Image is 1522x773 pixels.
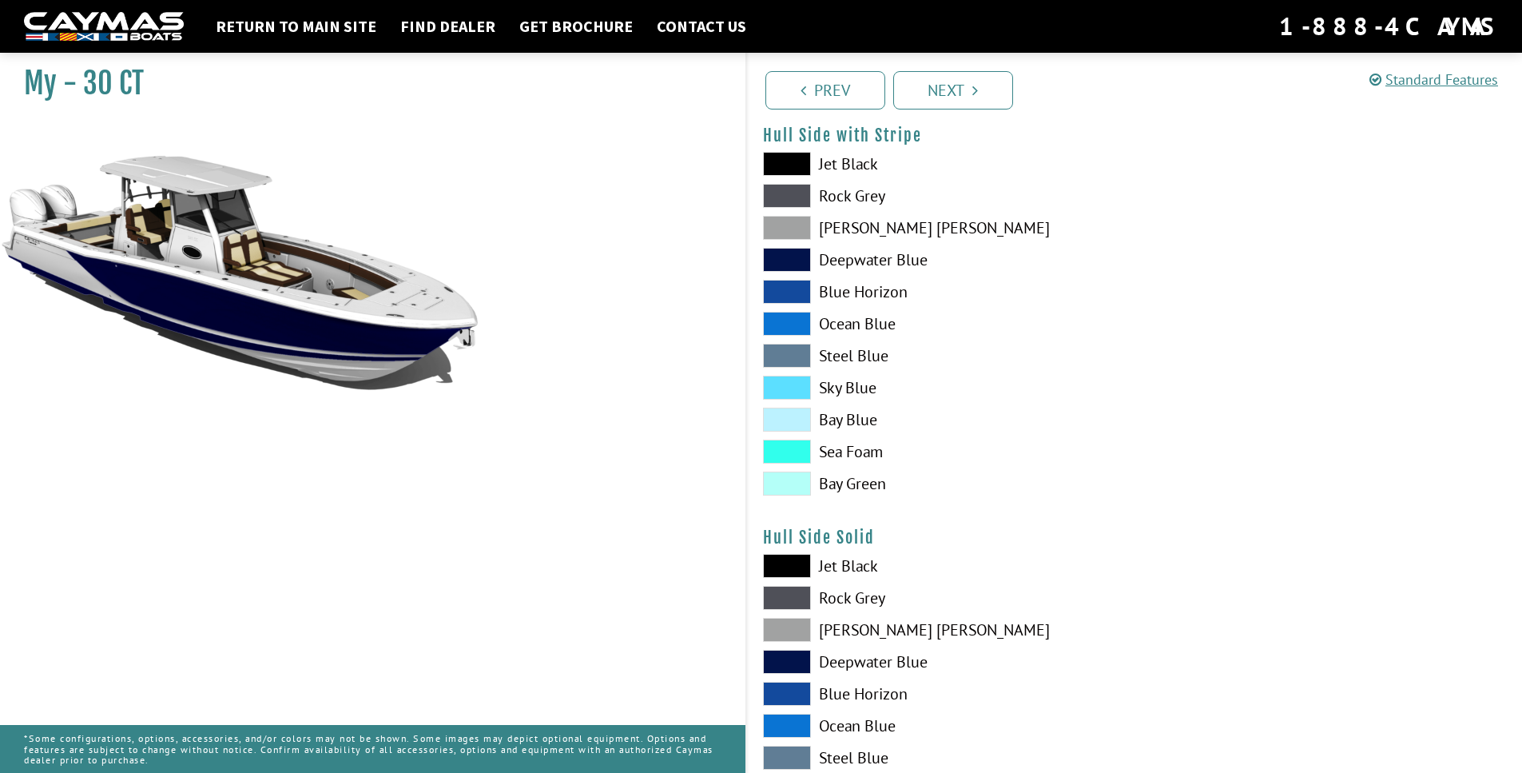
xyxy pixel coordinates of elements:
label: Bay Blue [763,408,1119,432]
label: Rock Grey [763,586,1119,610]
label: Jet Black [763,152,1119,176]
label: Jet Black [763,554,1119,578]
h4: Hull Side with Stripe [763,126,1507,145]
label: [PERSON_NAME] [PERSON_NAME] [763,216,1119,240]
label: Deepwater Blue [763,650,1119,674]
label: [PERSON_NAME] [PERSON_NAME] [763,618,1119,642]
label: Steel Blue [763,344,1119,368]
label: Sky Blue [763,376,1119,400]
label: Steel Blue [763,746,1119,770]
label: Ocean Blue [763,312,1119,336]
a: Get Brochure [511,16,641,37]
p: *Some configurations, options, accessories, and/or colors may not be shown. Some images may depic... [24,725,721,773]
label: Blue Horizon [763,682,1119,706]
label: Sea Foam [763,440,1119,464]
div: 1-888-4CAYMAS [1279,9,1498,44]
h1: My - 30 CT [24,66,705,102]
label: Blue Horizon [763,280,1119,304]
a: Return to main site [208,16,384,37]
label: Deepwater Blue [763,248,1119,272]
a: Prev [765,71,885,110]
img: white-logo-c9c8dbefe5ff5ceceb0f0178aa75bf4bb51f6bca0971e226c86eb53dfe498488.png [24,12,184,42]
a: Standard Features [1369,70,1498,89]
h4: Hull Side Solid [763,528,1507,548]
label: Rock Grey [763,184,1119,208]
label: Ocean Blue [763,714,1119,738]
a: Contact Us [649,16,754,37]
a: Find Dealer [392,16,503,37]
a: Next [893,71,1013,110]
label: Bay Green [763,472,1119,496]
